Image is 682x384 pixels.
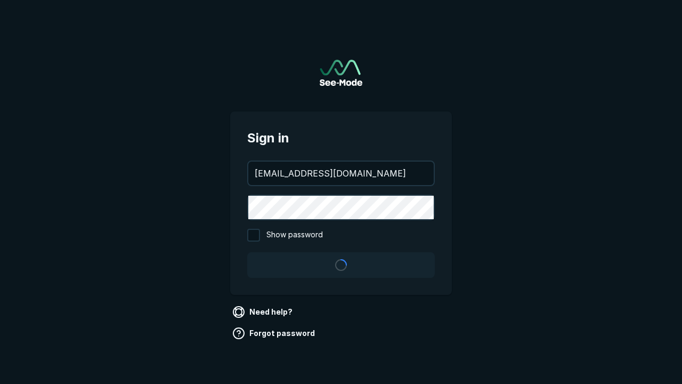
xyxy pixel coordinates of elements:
a: Need help? [230,303,297,321]
span: Sign in [247,129,435,148]
span: Show password [266,229,323,242]
input: your@email.com [248,162,434,185]
a: Forgot password [230,325,319,342]
a: Go to sign in [320,60,362,86]
img: See-Mode Logo [320,60,362,86]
